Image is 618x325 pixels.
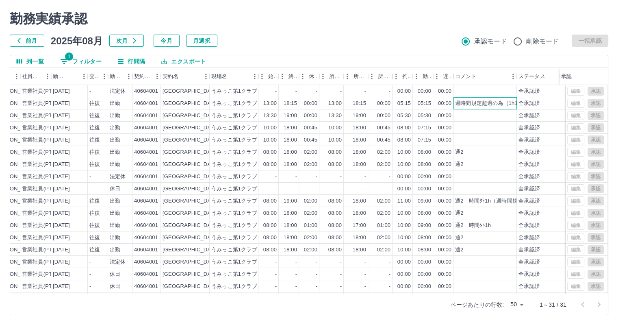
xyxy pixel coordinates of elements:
button: 前月 [10,35,44,47]
div: 18:15 [353,100,366,107]
div: 18:00 [353,148,366,156]
button: エクスポート [155,55,213,68]
div: [GEOGRAPHIC_DATA] [163,222,219,229]
div: 営業社員(PT契約) [22,173,65,181]
div: 00:00 [438,148,451,156]
div: 08:00 [263,148,277,156]
div: うみっこ第1クラブ [211,87,257,95]
div: 拘束 [392,68,413,85]
div: 00:00 [438,136,451,144]
button: メニュー [256,70,268,83]
div: 08:00 [418,148,431,156]
div: - [364,87,366,95]
div: [DATE] [53,222,70,229]
div: 出勤 [110,197,120,205]
button: 行間隔 [111,55,152,68]
div: 00:00 [304,112,317,120]
div: 02:00 [377,197,390,205]
div: 通2 [455,161,464,168]
button: 列選択 [10,55,50,68]
div: 00:00 [438,87,451,95]
div: 08:00 [397,124,411,132]
div: 全承認済 [518,136,540,144]
div: 承認 [561,68,572,85]
div: 19:00 [284,197,297,205]
div: 01:00 [377,222,390,229]
div: 13:30 [263,112,277,120]
div: 08:00 [263,209,277,217]
div: うみっこ第1クラブ [211,124,257,132]
button: メニュー [276,70,288,83]
div: 00:00 [418,87,431,95]
button: メニュー [123,70,135,83]
div: [GEOGRAPHIC_DATA] [163,112,219,120]
div: 承認 [559,68,602,85]
div: 契約コード [134,68,151,85]
div: 08:00 [328,222,342,229]
div: 08:00 [328,161,342,168]
div: 00:00 [438,100,451,107]
div: [GEOGRAPHIC_DATA] [163,185,219,193]
div: 18:00 [353,124,366,132]
div: 00:00 [438,124,451,132]
div: - [340,87,342,95]
div: 18:00 [284,209,297,217]
div: - [364,185,366,193]
div: 13:00 [263,100,277,107]
div: 40604001 [134,222,158,229]
div: 17:00 [353,222,366,229]
div: - [316,173,317,181]
span: 承認モード [474,37,507,46]
div: 10:00 [397,148,411,156]
button: メニュー [78,70,90,83]
div: 18:00 [284,161,297,168]
div: 全承認済 [518,185,540,193]
button: メニュー [556,70,568,83]
div: - [275,185,277,193]
div: 08:00 [418,209,431,217]
div: 往復 [89,209,100,217]
div: 00:00 [377,112,390,120]
div: 通2 時間外1h [455,222,491,229]
div: - [316,87,317,95]
div: 19:00 [353,112,366,120]
div: 勤務日 [51,68,88,85]
div: 00:45 [304,124,317,132]
div: 往復 [89,112,100,120]
button: メニュー [98,70,111,83]
div: 40604001 [134,136,158,144]
div: 05:30 [418,112,431,120]
div: 10:00 [397,161,411,168]
div: 営業社員(PT契約) [22,185,65,193]
div: 00:00 [397,185,411,193]
div: うみっこ第1クラブ [211,161,257,168]
div: 遅刻等 [443,68,452,85]
div: 18:00 [353,197,366,205]
div: 営業社員(PT契約) [22,148,65,156]
div: 08:00 [263,222,277,229]
div: [DATE] [53,161,70,168]
div: 05:30 [397,112,411,120]
button: メニュー [41,70,54,83]
div: 営業社員(PT契約) [22,197,65,205]
div: 08:00 [328,209,342,217]
div: 18:00 [284,136,297,144]
div: 所定開始 [329,68,342,85]
div: 出勤 [110,124,120,132]
button: メニュー [151,70,163,83]
div: うみっこ第1クラブ [211,148,257,156]
div: 往復 [89,148,100,156]
div: 08:00 [328,148,342,156]
div: 00:00 [397,87,411,95]
div: 現場名 [211,68,227,85]
div: 勤務日 [53,68,67,85]
div: [GEOGRAPHIC_DATA] [163,209,219,217]
div: 全承認済 [518,148,540,156]
div: うみっこ第1クラブ [211,112,257,120]
div: - [295,87,297,95]
div: うみっこ第1クラブ [211,185,257,193]
div: 10:00 [263,136,277,144]
button: メニュー [410,70,423,83]
div: 18:15 [284,100,297,107]
div: うみっこ第1クラブ [211,222,257,229]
